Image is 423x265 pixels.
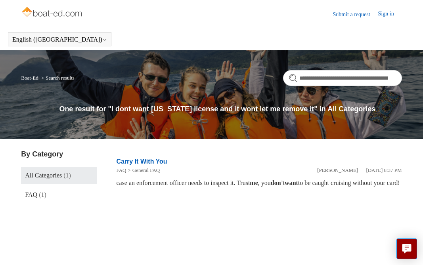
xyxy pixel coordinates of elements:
[21,186,97,204] a: FAQ (1)
[21,75,40,81] li: Boat-Ed
[21,5,84,21] img: Boat-Ed Help Center home page
[250,179,258,186] em: me
[25,191,37,198] span: FAQ
[21,75,38,81] a: Boat-Ed
[39,191,46,198] span: (1)
[116,167,126,173] a: FAQ
[40,75,75,81] li: Search results
[59,104,402,114] h1: One result for "I dont want [US_STATE] license and it wont let me remove it" in All Categories
[12,36,107,43] button: English ([GEOGRAPHIC_DATA])
[126,166,160,174] li: General FAQ
[25,172,62,179] span: All Categories
[366,167,402,173] time: 03/16/2022, 20:37
[21,149,97,160] h3: By Category
[283,70,402,86] input: Search
[63,172,71,179] span: (1)
[116,166,126,174] li: FAQ
[271,179,281,186] em: don
[116,178,402,188] div: case an enforcement officer needs to inspect it. Trust , you ’t to be caught cruising without you...
[378,10,402,19] a: Sign in
[396,238,417,259] button: Live chat
[333,10,378,19] a: Submit a request
[132,167,160,173] a: General FAQ
[21,167,97,184] a: All Categories (1)
[317,166,358,174] li: [PERSON_NAME]
[116,158,167,165] a: Carry It With You
[285,179,298,186] em: want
